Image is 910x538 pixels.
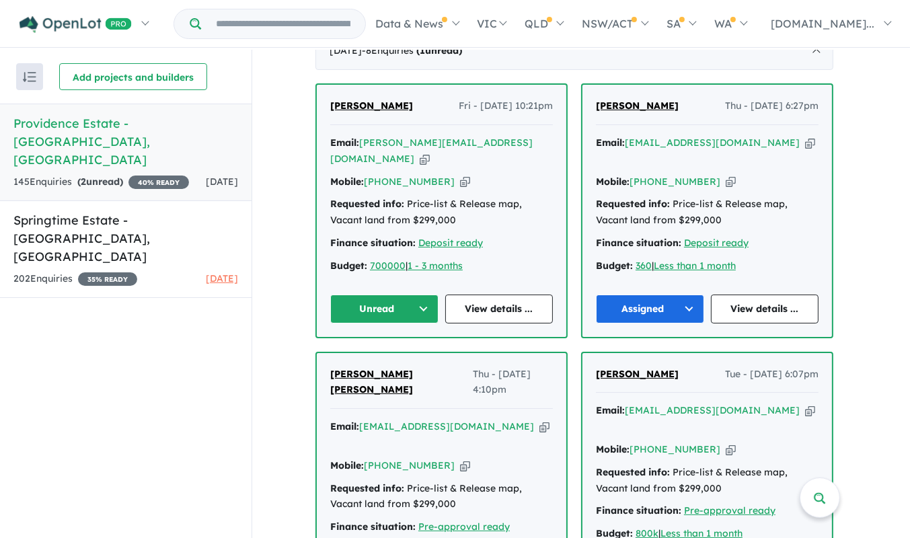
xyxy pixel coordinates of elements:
a: Pre-approval ready [418,521,510,533]
a: Deposit ready [418,237,483,249]
strong: Email: [330,137,359,149]
h5: Providence Estate - [GEOGRAPHIC_DATA] , [GEOGRAPHIC_DATA] [13,114,238,169]
strong: Finance situation: [330,521,416,533]
button: Copy [460,175,470,189]
a: [PERSON_NAME] [596,367,679,383]
a: [PERSON_NAME] [330,98,413,114]
a: 360 [636,260,652,272]
button: Copy [805,403,815,418]
span: [PERSON_NAME] [PERSON_NAME] [330,368,413,396]
strong: Requested info: [596,466,670,478]
strong: Email: [596,137,625,149]
button: Copy [726,175,736,189]
a: [PERSON_NAME][EMAIL_ADDRESS][DOMAIN_NAME] [330,137,533,165]
strong: Mobile: [596,443,630,455]
span: 1 [420,44,425,56]
span: [DOMAIN_NAME]... [771,17,874,30]
strong: Requested info: [330,482,404,494]
img: sort.svg [23,72,36,82]
button: Copy [539,420,549,434]
div: | [596,258,819,274]
a: [EMAIL_ADDRESS][DOMAIN_NAME] [625,137,800,149]
span: [PERSON_NAME] [330,100,413,112]
a: [PERSON_NAME] [PERSON_NAME] [330,367,473,399]
span: [DATE] [206,176,238,188]
button: Copy [805,136,815,150]
strong: Finance situation: [596,504,681,516]
div: [DATE] [315,32,833,70]
span: [PERSON_NAME] [596,100,679,112]
strong: Mobile: [330,459,364,471]
button: Add projects and builders [59,63,207,90]
div: Price-list & Release map, Vacant land from $299,000 [330,196,553,229]
strong: Budget: [596,260,633,272]
strong: Finance situation: [330,237,416,249]
strong: ( unread) [77,176,123,188]
a: [PHONE_NUMBER] [364,176,455,188]
strong: Requested info: [330,198,404,210]
strong: Requested info: [596,198,670,210]
a: View details ... [445,295,554,323]
strong: ( unread) [416,44,462,56]
a: [EMAIL_ADDRESS][DOMAIN_NAME] [625,404,800,416]
span: 2 [81,176,86,188]
strong: Mobile: [596,176,630,188]
strong: Finance situation: [596,237,681,249]
div: 202 Enquir ies [13,271,137,287]
a: [PHONE_NUMBER] [630,176,720,188]
span: Tue - [DATE] 6:07pm [725,367,819,383]
span: 40 % READY [128,176,189,189]
a: [PHONE_NUMBER] [364,459,455,471]
a: [PERSON_NAME] [596,98,679,114]
input: Try estate name, suburb, builder or developer [204,9,363,38]
strong: Mobile: [330,176,364,188]
div: | [330,258,553,274]
span: [PERSON_NAME] [596,368,679,380]
a: [PHONE_NUMBER] [630,443,720,455]
h5: Springtime Estate - [GEOGRAPHIC_DATA] , [GEOGRAPHIC_DATA] [13,211,238,266]
a: Less than 1 month [654,260,736,272]
button: Copy [726,443,736,457]
button: Copy [420,152,430,166]
strong: Email: [596,404,625,416]
a: 1 - 3 months [408,260,463,272]
span: Thu - [DATE] 4:10pm [473,367,553,399]
button: Copy [460,459,470,473]
span: - 8 Enquir ies [362,44,462,56]
div: 145 Enquir ies [13,174,189,190]
div: Price-list & Release map, Vacant land from $299,000 [596,465,819,497]
span: Fri - [DATE] 10:21pm [459,98,553,114]
div: Price-list & Release map, Vacant land from $299,000 [330,481,553,513]
img: Openlot PRO Logo White [20,16,132,33]
a: Pre-approval ready [684,504,775,516]
span: Thu - [DATE] 6:27pm [725,98,819,114]
button: Assigned [596,295,704,323]
a: [EMAIL_ADDRESS][DOMAIN_NAME] [359,420,534,432]
strong: Email: [330,420,359,432]
span: 35 % READY [78,272,137,286]
div: Price-list & Release map, Vacant land from $299,000 [596,196,819,229]
a: 700000 [370,260,406,272]
a: Deposit ready [684,237,749,249]
a: View details ... [711,295,819,323]
span: [DATE] [206,272,238,284]
strong: Budget: [330,260,367,272]
button: Unread [330,295,439,323]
